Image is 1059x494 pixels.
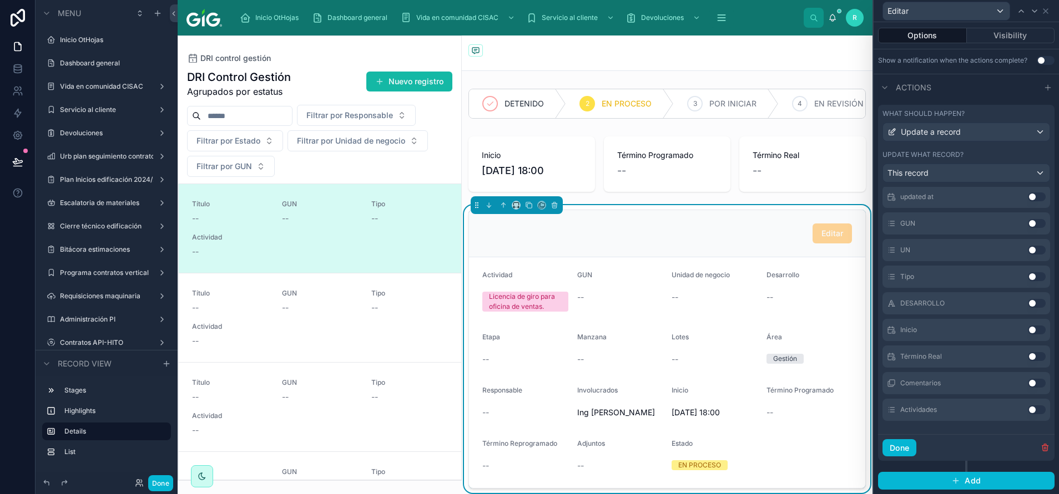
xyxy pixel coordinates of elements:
[309,8,395,28] a: Dashboard general
[282,200,359,208] span: GUN
[282,391,289,403] span: --
[60,198,153,207] a: Escalatoria de materiales
[196,135,260,146] span: Filtrar por Estado
[58,358,112,369] span: Record view
[371,200,448,208] span: Tipo
[887,6,909,17] span: Editar
[965,476,981,486] span: Add
[236,8,306,28] a: Inicio OtHojas
[371,213,378,224] span: --
[887,167,929,179] span: This record
[192,246,199,257] span: --
[60,59,169,68] label: Dashboard general
[542,13,598,22] span: Servicio al cliente
[179,362,461,451] a: Título--GUN--Tipo--Actividad--
[883,164,1050,182] button: This record
[306,110,393,121] span: Filtrar por Responsable
[371,391,378,403] span: --
[672,333,689,341] span: Lotes
[577,439,605,447] span: Adjuntos
[60,175,153,184] label: Plan Inicios edificación 2024/2025
[192,467,269,476] span: Título
[186,9,222,27] img: App logo
[853,13,857,22] span: R
[192,335,199,347] span: --
[883,150,964,159] label: Update what record?
[622,8,706,28] a: Devoluciones
[60,222,153,231] label: Cierre técnico edificación
[766,271,799,279] span: Desarrollo
[282,378,359,387] span: GUN
[900,272,914,281] span: Tipo
[900,299,945,308] span: DESARROLLO
[577,271,592,279] span: GUN
[187,53,271,64] a: DRI control gestión
[900,352,942,361] span: Término Real
[327,13,387,22] span: Dashboard general
[878,56,1027,65] div: Show a notification when the actions complete?
[878,28,967,43] button: Options
[577,460,584,471] span: --
[482,386,522,394] span: Responsable
[896,82,931,93] span: Actions
[196,161,252,172] span: Filtrar por GUN
[416,13,498,22] span: Vida en comunidad CISAC
[773,354,797,364] div: Gestión
[192,302,199,313] span: --
[282,302,289,313] span: --
[766,333,782,341] span: Área
[192,289,269,298] span: Título
[297,135,405,146] span: Filtrar por Unidad de negocio
[192,378,269,387] span: Título
[883,123,1050,141] button: Update a record
[766,407,773,418] span: --
[577,292,584,303] span: --
[255,13,299,22] span: Inicio OtHojas
[60,35,169,44] label: Inicio OtHojas
[187,85,291,98] span: Agrupados por estatus
[883,109,965,118] label: What should happen?
[200,53,271,64] span: DRI control gestión
[187,156,275,177] button: Select Button
[482,407,489,418] span: --
[672,354,678,365] span: --
[60,152,153,161] a: Urb plan seguimiento contratos 2024/2025
[900,325,917,334] span: Inicio
[900,192,934,201] span: updated at
[192,213,199,224] span: --
[179,184,461,273] a: Título--GUN--Tipo--Actividad--
[967,28,1055,43] button: Visibility
[64,406,167,415] label: Highlights
[523,8,620,28] a: Servicio al cliente
[282,213,289,224] span: --
[60,268,153,277] label: Programa contratos vertical
[60,292,153,301] label: Requisiciones maquinaria
[60,338,153,347] label: Contratos API-HITO
[878,472,1055,490] button: Add
[192,391,199,403] span: --
[482,460,489,471] span: --
[192,425,199,436] span: --
[672,386,688,394] span: Inicio
[482,333,500,341] span: Etapa
[577,333,607,341] span: Manzana
[60,82,153,91] label: Vida en comunidad CISAC
[482,271,512,279] span: Actividad
[577,354,584,365] span: --
[60,245,153,254] a: Bitácora estimaciones
[192,322,448,331] span: Actividad
[371,467,448,476] span: Tipo
[577,407,663,418] span: Ing [PERSON_NAME]
[371,289,448,298] span: Tipo
[179,273,461,362] a: Título--GUN--Tipo--Actividad--
[577,386,618,394] span: Involucrados
[672,407,758,418] span: [DATE] 18:00
[60,129,153,137] label: Devoluciones
[192,411,448,420] span: Actividad
[641,13,684,22] span: Devoluciones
